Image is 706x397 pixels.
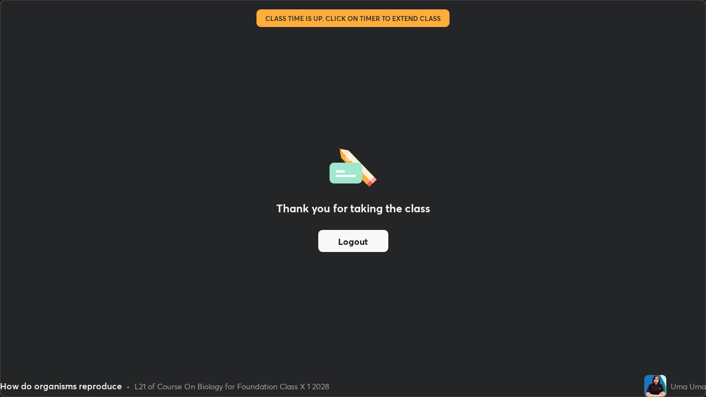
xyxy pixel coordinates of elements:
img: 777e39fddbb045bfa7166575ce88b650.jpg [644,375,666,397]
div: L21 of Course On Biology for Foundation Class X 1 2028 [135,380,329,392]
button: Logout [318,230,388,252]
h2: Thank you for taking the class [276,200,430,217]
img: offlineFeedback.1438e8b3.svg [329,145,377,187]
div: • [126,380,130,392]
div: Uma Uma [671,380,706,392]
